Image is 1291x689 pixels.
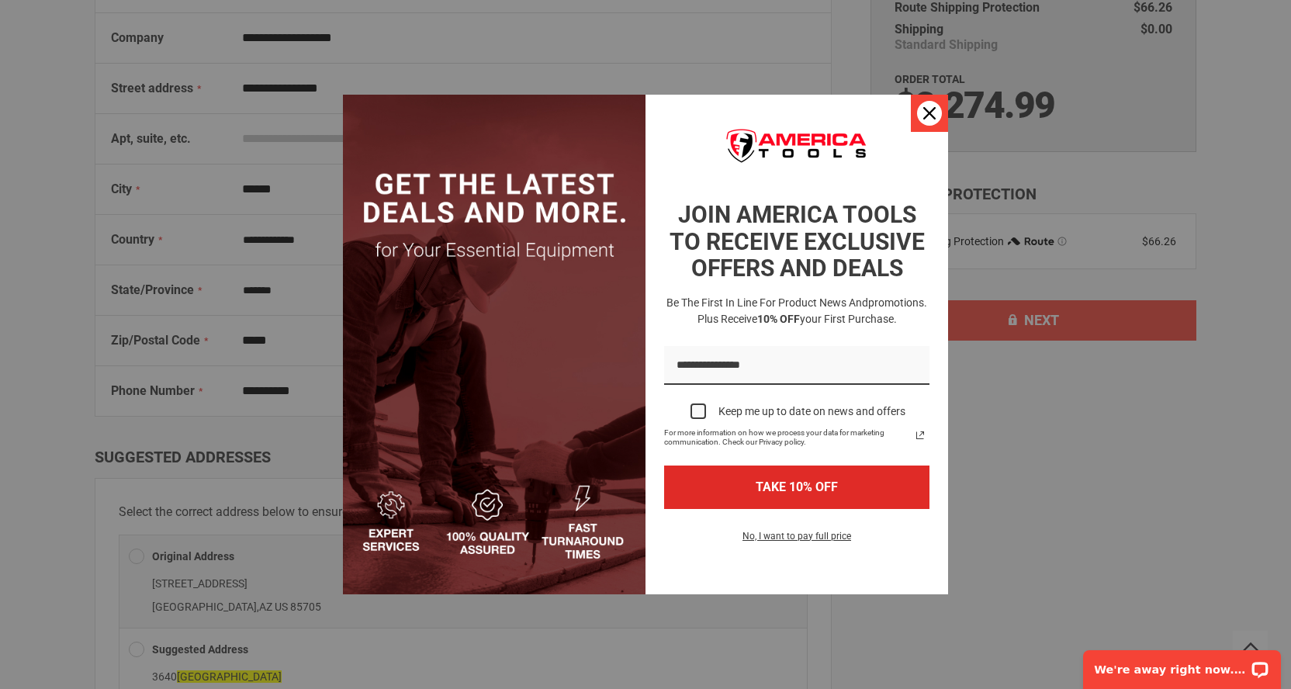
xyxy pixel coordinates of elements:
strong: 10% OFF [757,313,800,325]
button: No, I want to pay full price [730,528,864,554]
div: Keep me up to date on news and offers [718,405,905,418]
input: Email field [664,346,929,386]
svg: link icon [911,426,929,445]
span: promotions. Plus receive your first purchase. [697,296,928,325]
button: Close [911,95,948,132]
iframe: LiveChat chat widget [1073,640,1291,689]
a: Read our Privacy Policy [911,426,929,445]
strong: JOIN AMERICA TOOLS TO RECEIVE EXCLUSIVE OFFERS AND DEALS [670,201,925,282]
button: TAKE 10% OFF [664,466,929,508]
svg: close icon [923,107,936,119]
span: For more information on how we process your data for marketing communication. Check our Privacy p... [664,428,911,447]
h3: Be the first in line for product news and [661,295,933,327]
